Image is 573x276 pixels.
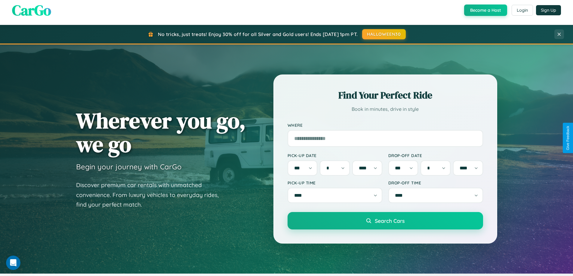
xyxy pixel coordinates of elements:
h2: Find Your Perfect Ride [288,89,483,102]
button: HALLOWEEN30 [362,29,406,39]
h3: Begin your journey with CarGo [76,162,182,171]
iframe: Intercom live chat [6,256,20,270]
button: Become a Host [464,5,507,16]
label: Drop-off Time [388,180,483,185]
label: Where [288,123,483,128]
button: Search Cars [288,212,483,229]
label: Pick-up Time [288,180,382,185]
div: Give Feedback [566,126,570,150]
span: Search Cars [375,217,405,224]
p: Book in minutes, drive in style [288,105,483,114]
span: CarGo [12,0,51,20]
button: Login [512,5,533,16]
button: Sign Up [536,5,561,15]
p: Discover premium car rentals with unmatched convenience. From luxury vehicles to everyday rides, ... [76,180,226,210]
span: No tricks, just treats! Enjoy 30% off for all Silver and Gold users! Ends [DATE] 1pm PT. [158,31,358,37]
label: Pick-up Date [288,153,382,158]
label: Drop-off Date [388,153,483,158]
h1: Wherever you go, we go [76,109,246,156]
